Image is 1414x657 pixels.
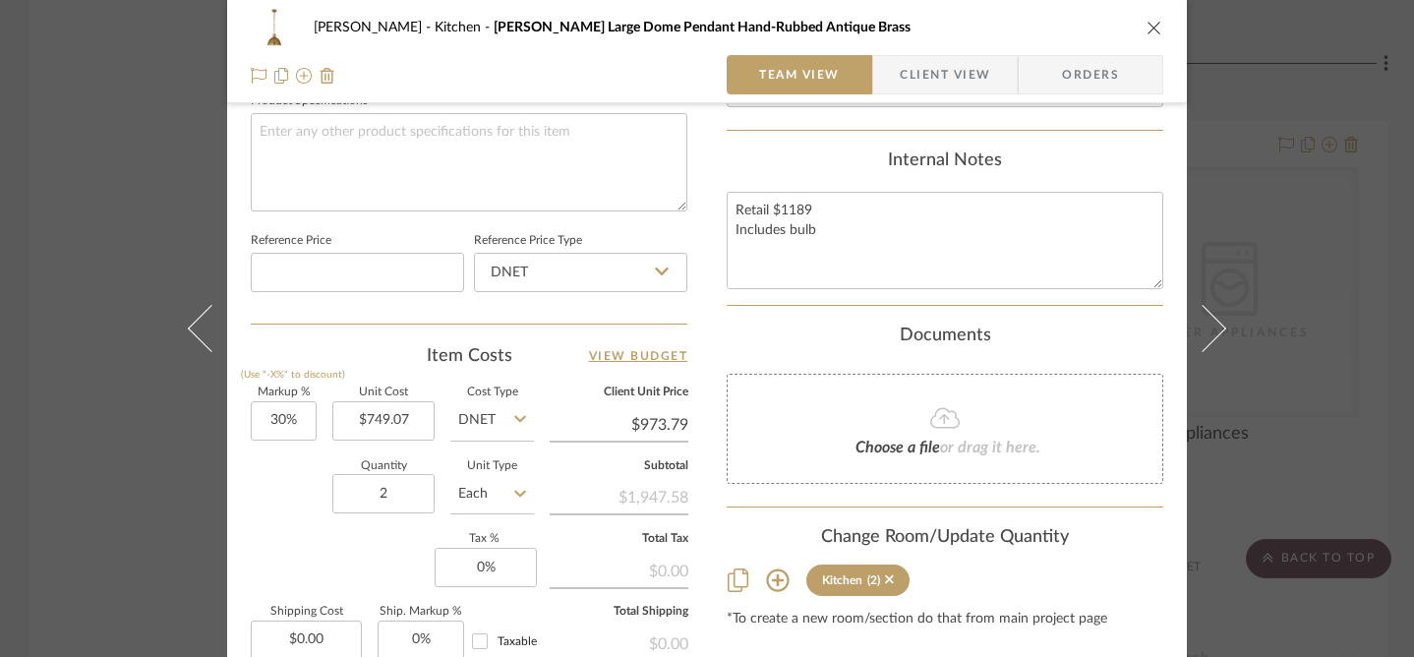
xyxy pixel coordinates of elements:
div: Kitchen [822,573,862,587]
label: Reference Price [251,236,331,246]
div: *To create a new room/section do that from main project page [727,612,1163,627]
label: Subtotal [550,461,688,471]
div: Item Costs [251,344,687,368]
div: Change Room/Update Quantity [727,527,1163,549]
label: Tax % [435,534,534,544]
span: Orders [1040,55,1141,94]
button: close [1146,19,1163,36]
img: 2ee9f13c-9aa6-4e5f-af40-6108b686c764_48x40.jpg [251,8,298,47]
span: Choose a file [855,440,940,455]
div: $1,947.58 [550,478,688,513]
label: Markup % [251,388,317,397]
label: Cost Type [450,388,534,397]
label: Shipping Cost [251,607,362,617]
label: Unit Type [450,461,534,471]
div: Documents [727,326,1163,347]
img: Remove from project [320,68,335,84]
a: View Budget [589,344,688,368]
span: Taxable [498,635,537,647]
span: Kitchen [435,21,494,34]
label: Reference Price Type [474,236,582,246]
label: Ship. Markup % [378,607,464,617]
div: Internal Notes [727,150,1163,172]
span: [PERSON_NAME] Large Dome Pendant Hand-Rubbed Antique Brass [494,21,911,34]
div: $0.00 [550,552,688,587]
span: or drag it here. [940,440,1040,455]
label: Quantity [332,461,435,471]
span: Team View [759,55,840,94]
label: Client Unit Price [550,388,688,397]
label: Product Specifications [251,96,368,106]
div: (2) [867,573,880,587]
label: Total Tax [550,534,688,544]
label: Total Shipping [550,607,688,617]
span: [PERSON_NAME] [314,21,435,34]
span: Client View [900,55,990,94]
label: Unit Cost [332,388,435,397]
